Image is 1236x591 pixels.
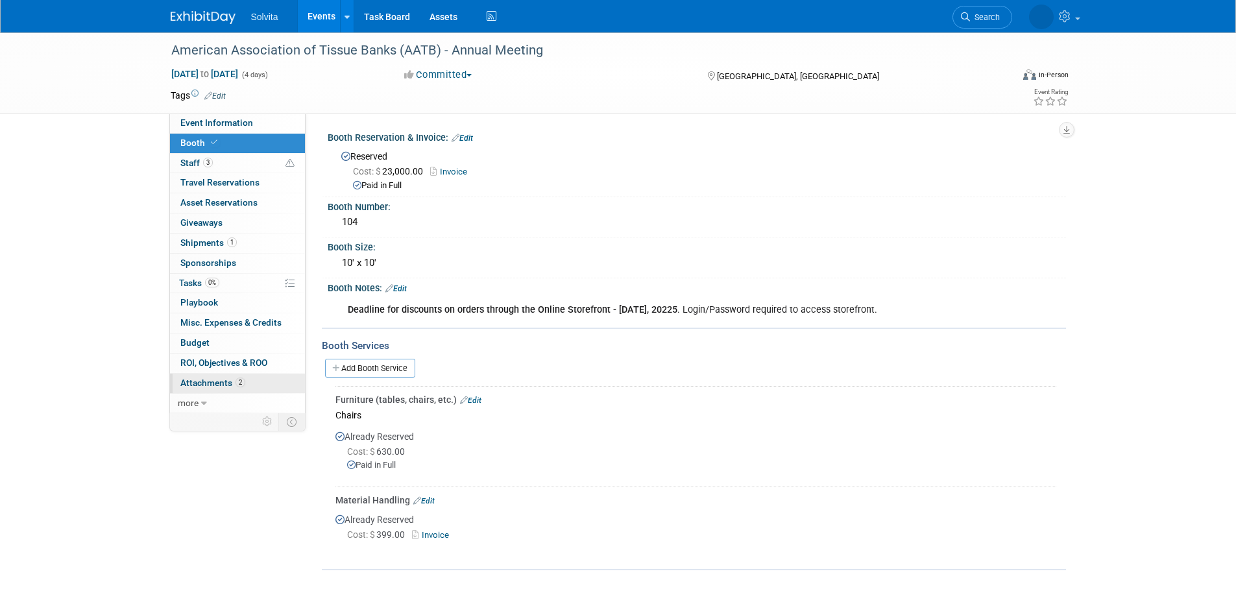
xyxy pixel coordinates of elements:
[241,71,268,79] span: (4 days)
[335,406,1056,424] div: Chairs
[256,413,279,430] td: Personalize Event Tab Strip
[203,158,213,167] span: 3
[385,284,407,293] a: Edit
[180,337,210,348] span: Budget
[717,71,879,81] span: [GEOGRAPHIC_DATA], [GEOGRAPHIC_DATA]
[170,114,305,133] a: Event Information
[205,278,219,287] span: 0%
[180,197,258,208] span: Asset Reservations
[180,378,245,388] span: Attachments
[347,529,376,540] span: Cost: $
[170,394,305,413] a: more
[328,237,1066,254] div: Booth Size:
[452,134,473,143] a: Edit
[347,446,410,457] span: 630.00
[199,69,211,79] span: to
[322,339,1066,353] div: Booth Services
[412,530,454,540] a: Invoice
[170,313,305,333] a: Misc. Expenses & Credits
[936,67,1069,87] div: Event Format
[171,11,236,24] img: ExhibitDay
[180,297,218,308] span: Playbook
[251,12,278,22] span: Solvita
[180,158,213,168] span: Staff
[180,138,220,148] span: Booth
[1038,70,1069,80] div: In-Person
[170,333,305,353] a: Budget
[170,154,305,173] a: Staff3
[180,117,253,128] span: Event Information
[180,217,223,228] span: Giveaways
[347,459,1056,472] div: Paid in Full
[325,359,415,378] a: Add Booth Service
[170,193,305,213] a: Asset Reservations
[400,68,477,82] button: Committed
[204,91,226,101] a: Edit
[1033,89,1068,95] div: Event Rating
[170,234,305,253] a: Shipments1
[180,177,260,187] span: Travel Reservations
[1029,5,1054,29] img: Celeste Bombick
[211,139,217,146] i: Booth reservation complete
[328,278,1066,295] div: Booth Notes:
[178,398,199,408] span: more
[170,274,305,293] a: Tasks0%
[335,393,1056,406] div: Furniture (tables, chairs, etc.)
[236,378,245,387] span: 2
[339,297,923,323] div: . Login/Password required to access storefront.
[170,354,305,373] a: ROI, Objectives & ROO
[335,494,1056,507] div: Material Handling
[347,529,410,540] span: 399.00
[337,147,1056,192] div: Reserved
[180,357,267,368] span: ROI, Objectives & ROO
[335,507,1056,553] div: Already Reserved
[170,374,305,393] a: Attachments2
[180,317,282,328] span: Misc. Expenses & Credits
[170,293,305,313] a: Playbook
[460,396,481,405] a: Edit
[170,254,305,273] a: Sponsorships
[179,278,219,288] span: Tasks
[353,166,382,176] span: Cost: $
[278,413,305,430] td: Toggle Event Tabs
[171,68,239,80] span: [DATE] [DATE]
[170,173,305,193] a: Travel Reservations
[227,237,237,247] span: 1
[285,158,295,169] span: Potential Scheduling Conflict -- at least one attendee is tagged in another overlapping event.
[328,128,1066,145] div: Booth Reservation & Invoice:
[1023,69,1036,80] img: Format-Inperson.png
[353,166,428,176] span: 23,000.00
[170,134,305,153] a: Booth
[413,496,435,505] a: Edit
[180,258,236,268] span: Sponsorships
[348,304,677,315] b: Deadline for discounts on orders through the Online Storefront - [DATE], 20225
[170,213,305,233] a: Giveaways
[167,39,993,62] div: American Association of Tissue Banks (AATB) - Annual Meeting
[171,89,226,102] td: Tags
[180,237,237,248] span: Shipments
[337,253,1056,273] div: 10' x 10'
[430,167,474,176] a: Invoice
[328,197,1066,213] div: Booth Number:
[353,180,1056,192] div: Paid in Full
[952,6,1012,29] a: Search
[347,446,376,457] span: Cost: $
[335,424,1056,482] div: Already Reserved
[970,12,1000,22] span: Search
[337,212,1056,232] div: 104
